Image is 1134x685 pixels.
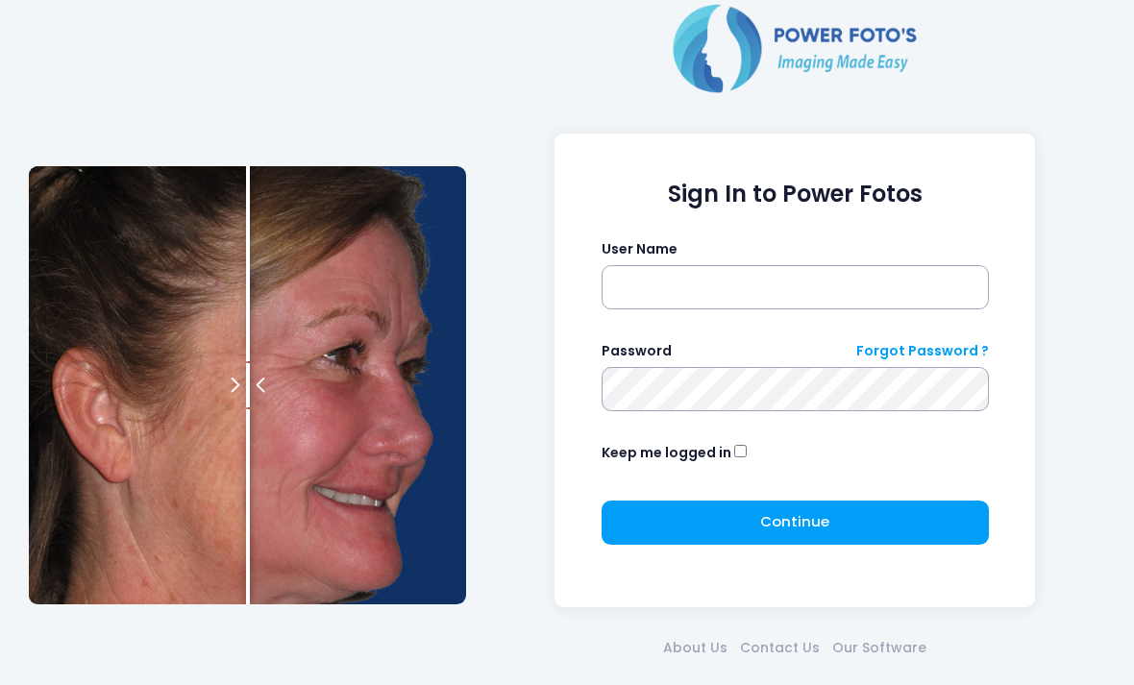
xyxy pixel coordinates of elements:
a: Contact Us [734,638,826,658]
label: User Name [602,239,678,259]
label: Keep me logged in [602,443,731,463]
a: Our Software [826,638,933,658]
h1: Sign In to Power Fotos [602,181,989,208]
a: Forgot Password ? [856,341,989,361]
label: Password [602,341,672,361]
button: Continue [602,501,989,545]
span: Continue [760,511,829,531]
a: About Us [657,638,734,658]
